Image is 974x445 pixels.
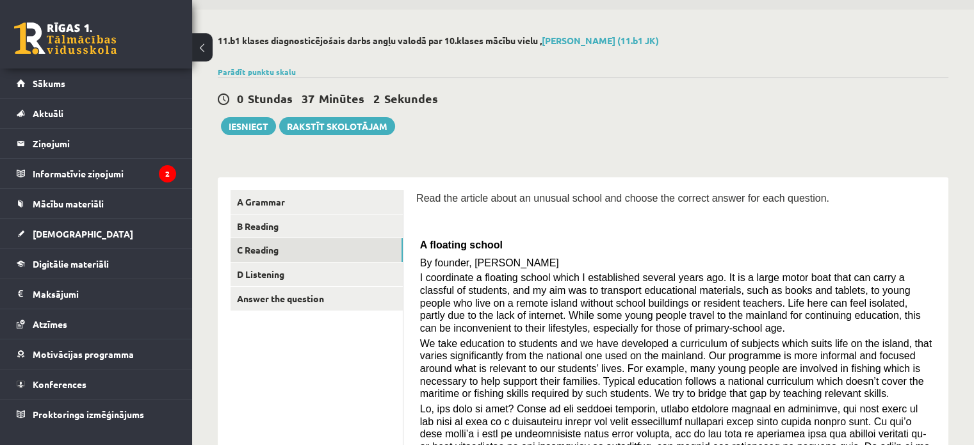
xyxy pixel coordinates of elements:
[420,338,932,400] span: We take education to students and we have developed a curriculum of subjects which suits life on ...
[17,99,176,128] a: Aktuāli
[302,91,314,106] span: 37
[17,219,176,248] a: [DEMOGRAPHIC_DATA]
[218,67,296,77] a: Parādīt punktu skalu
[33,129,176,158] legend: Ziņojumi
[14,22,117,54] a: Rīgas 1. Tālmācības vidusskola
[231,238,403,262] a: C Reading
[221,117,276,135] button: Iesniegt
[33,348,134,360] span: Motivācijas programma
[159,165,176,182] i: 2
[319,91,364,106] span: Minūtes
[420,272,921,334] span: I coordinate a floating school which I established several years ago. It is a large motor boat th...
[33,159,176,188] legend: Informatīvie ziņojumi
[17,369,176,399] a: Konferences
[17,129,176,158] a: Ziņojumi
[373,91,380,106] span: 2
[33,378,86,390] span: Konferences
[17,159,176,188] a: Informatīvie ziņojumi2
[542,35,659,46] a: [PERSON_NAME] (11.b1 JK)
[231,263,403,286] a: D Listening
[231,214,403,238] a: B Reading
[17,189,176,218] a: Mācību materiāli
[416,193,829,204] span: Read the article about an unusual school and choose the correct answer for each question.
[33,228,133,239] span: [DEMOGRAPHIC_DATA]
[33,318,67,330] span: Atzīmes
[279,117,395,135] a: Rakstīt skolotājam
[17,69,176,98] a: Sākums
[33,108,63,119] span: Aktuāli
[17,279,176,309] a: Maksājumi
[33,198,104,209] span: Mācību materiāli
[17,249,176,279] a: Digitālie materiāli
[237,91,243,106] span: 0
[17,400,176,429] a: Proktoringa izmēģinājums
[248,91,293,106] span: Stundas
[420,239,503,250] span: A floating school
[218,35,948,46] h2: 11.b1 klases diagnosticējošais darbs angļu valodā par 10.klases mācību vielu ,
[384,91,438,106] span: Sekundes
[33,77,65,89] span: Sākums
[33,409,144,420] span: Proktoringa izmēģinājums
[231,190,403,214] a: A Grammar
[17,309,176,339] a: Atzīmes
[17,339,176,369] a: Motivācijas programma
[33,258,109,270] span: Digitālie materiāli
[33,279,176,309] legend: Maksājumi
[420,257,559,268] span: By founder, [PERSON_NAME]
[231,287,403,311] a: Answer the question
